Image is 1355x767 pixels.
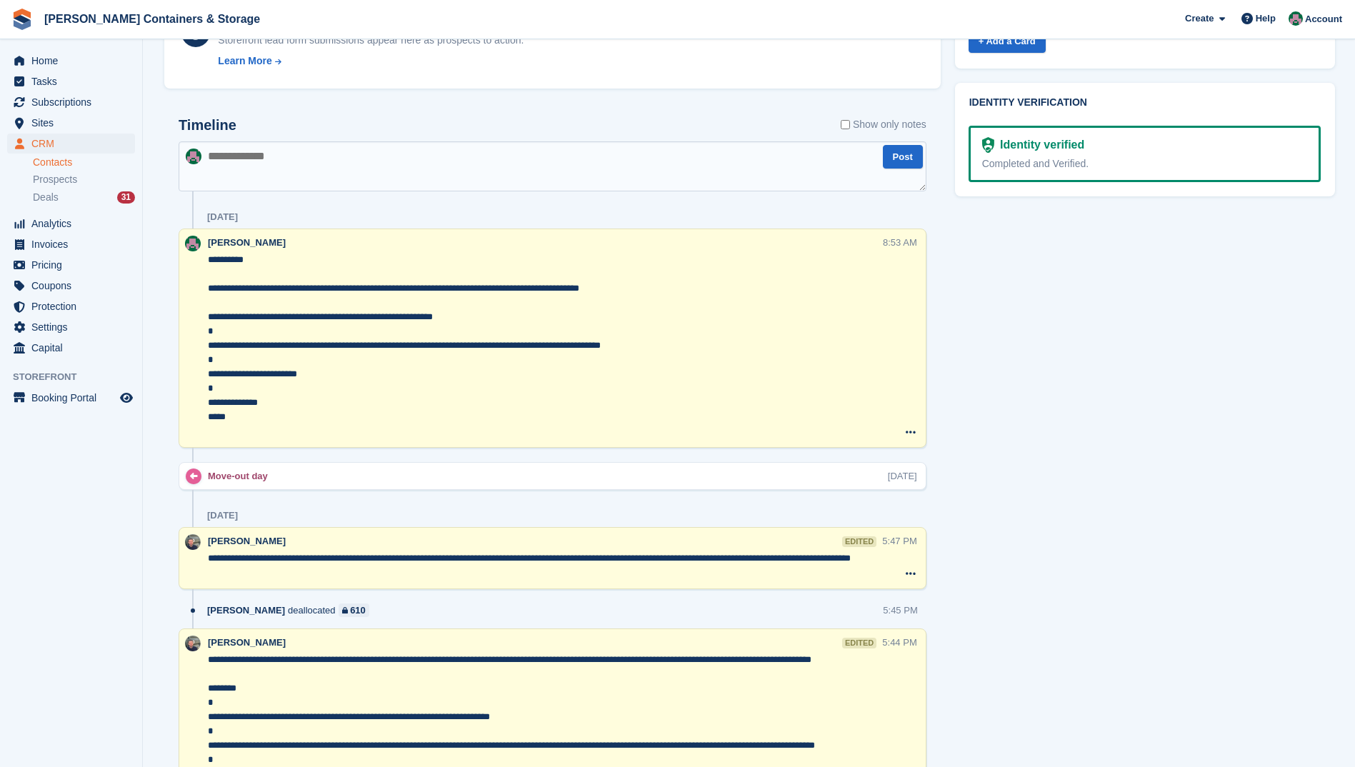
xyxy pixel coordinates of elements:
h2: Timeline [179,117,236,134]
span: [PERSON_NAME] [208,536,286,546]
a: Contacts [33,156,135,169]
div: Move-out day [208,469,275,483]
div: 610 [350,603,366,617]
a: menu [7,134,135,154]
span: Tasks [31,71,117,91]
div: deallocated [207,603,376,617]
span: Booking Portal [31,388,117,408]
img: Julia Marcham [185,236,201,251]
span: Pricing [31,255,117,275]
div: 5:47 PM [882,534,916,548]
img: Adam Greenhalgh [185,636,201,651]
div: Identity verified [994,136,1084,154]
div: Learn More [218,54,271,69]
span: Coupons [31,276,117,296]
a: menu [7,255,135,275]
button: Post [883,145,923,169]
span: CRM [31,134,117,154]
span: Sites [31,113,117,133]
span: Account [1305,12,1342,26]
span: Deals [33,191,59,204]
input: Show only notes [841,117,850,132]
img: Julia Marcham [1289,11,1303,26]
h2: Identity verification [969,97,1321,109]
span: Settings [31,317,117,337]
a: menu [7,71,135,91]
a: menu [7,338,135,358]
img: stora-icon-8386f47178a22dfd0bd8f6a31ec36ba5ce8667c1dd55bd0f319d3a0aa187defe.svg [11,9,33,30]
div: Completed and Verified. [982,156,1307,171]
span: Invoices [31,234,117,254]
a: Preview store [118,389,135,406]
img: Julia Marcham [186,149,201,164]
span: [PERSON_NAME] [207,603,285,617]
span: Storefront [13,370,142,384]
span: Capital [31,338,117,358]
a: 610 [339,603,369,617]
a: menu [7,51,135,71]
a: menu [7,388,135,408]
a: + Add a Card [969,29,1046,53]
div: [DATE] [207,510,238,521]
span: [PERSON_NAME] [208,237,286,248]
a: menu [7,234,135,254]
div: [DATE] [207,211,238,223]
a: menu [7,276,135,296]
a: Deals 31 [33,190,135,205]
span: Protection [31,296,117,316]
span: Analytics [31,214,117,234]
span: [PERSON_NAME] [208,637,286,648]
div: edited [842,536,876,547]
span: Help [1256,11,1276,26]
div: Storefront lead form submissions appear here as prospects to action. [218,33,524,48]
div: [DATE] [888,469,917,483]
div: 5:45 PM [883,603,917,617]
a: menu [7,214,135,234]
a: menu [7,317,135,337]
span: Subscriptions [31,92,117,112]
div: 8:53 AM [883,236,917,249]
a: Learn More [218,54,524,69]
a: menu [7,92,135,112]
img: Adam Greenhalgh [185,534,201,550]
div: edited [842,638,876,648]
span: Prospects [33,173,77,186]
a: menu [7,296,135,316]
div: 31 [117,191,135,204]
img: Identity Verification Ready [982,137,994,153]
a: menu [7,113,135,133]
div: 5:44 PM [882,636,916,649]
span: Create [1185,11,1214,26]
a: [PERSON_NAME] Containers & Storage [39,7,266,31]
span: Home [31,51,117,71]
label: Show only notes [841,117,926,132]
a: Prospects [33,172,135,187]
